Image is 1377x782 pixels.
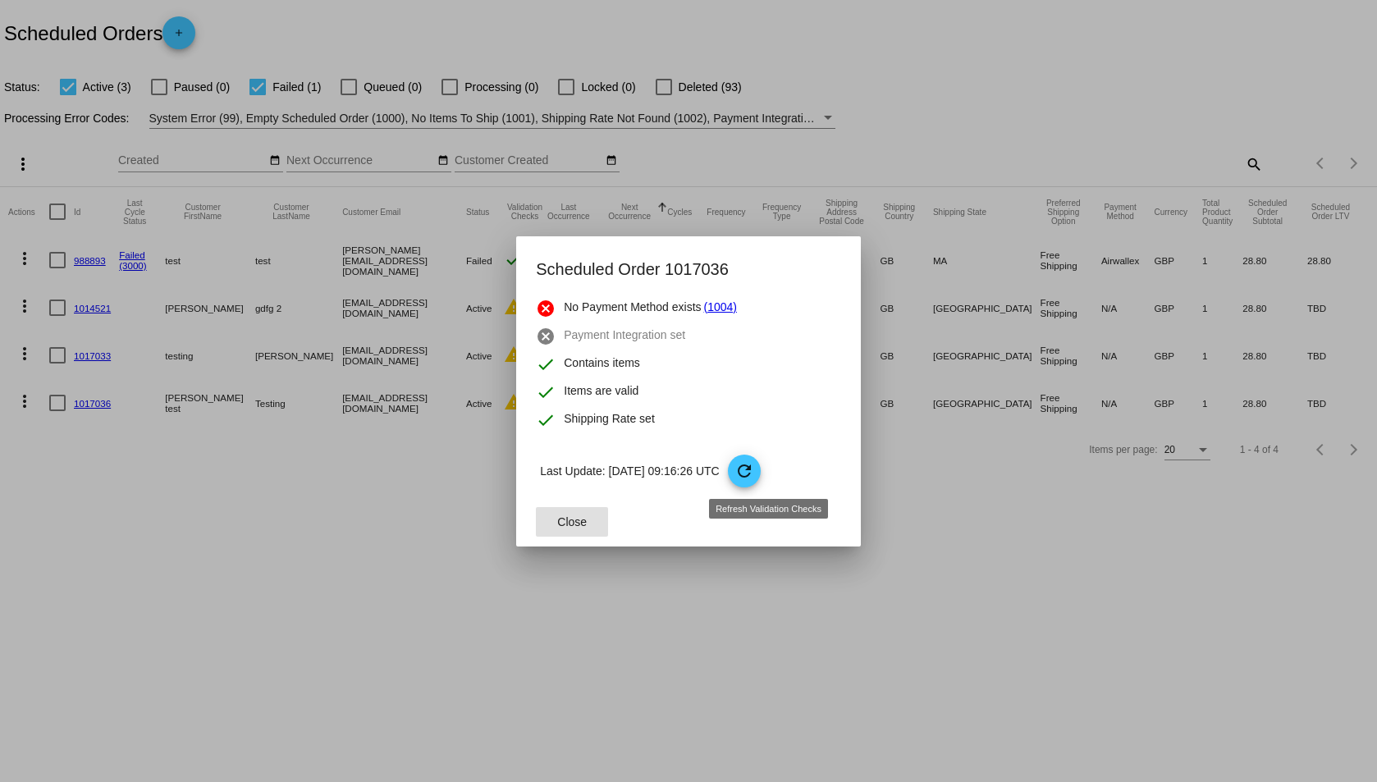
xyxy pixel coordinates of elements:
span: Close [557,515,587,528]
span: Contains items [564,354,640,374]
span: Shipping Rate set [564,410,655,430]
span: No Payment Method exists [564,299,701,318]
mat-icon: refresh [734,461,754,481]
mat-icon: cancel [536,327,556,346]
p: Last Update: [DATE] 09:16:26 UTC [540,455,841,487]
span: Payment Integration set [564,327,685,346]
button: Close dialog [536,507,608,537]
a: (1004) [704,299,737,318]
mat-icon: check [536,382,556,402]
h2: Scheduled Order 1017036 [536,256,841,282]
mat-icon: cancel [536,299,556,318]
span: Items are valid [564,382,638,402]
mat-icon: check [536,354,556,374]
mat-icon: check [536,410,556,430]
